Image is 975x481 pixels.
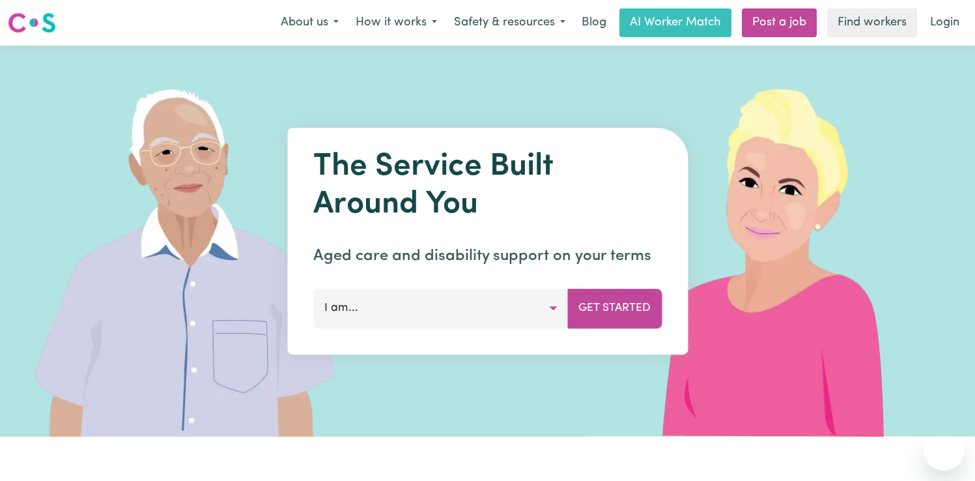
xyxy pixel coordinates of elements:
a: Careseekers logo [8,8,56,38]
h1: The Service Built Around You [313,149,662,224]
img: Careseekers logo [8,11,56,35]
a: Blog [574,8,614,37]
a: AI Worker Match [619,8,731,37]
a: Find workers [827,8,917,37]
a: Login [922,8,967,37]
button: Get Started [567,289,662,328]
button: Safety & resources [445,9,574,36]
button: How it works [347,9,445,36]
button: I am... [313,289,568,328]
iframe: Button to launch messaging window [923,429,965,471]
a: Post a job [742,8,817,37]
button: About us [272,9,347,36]
p: Aged care and disability support on your terms [313,244,662,268]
